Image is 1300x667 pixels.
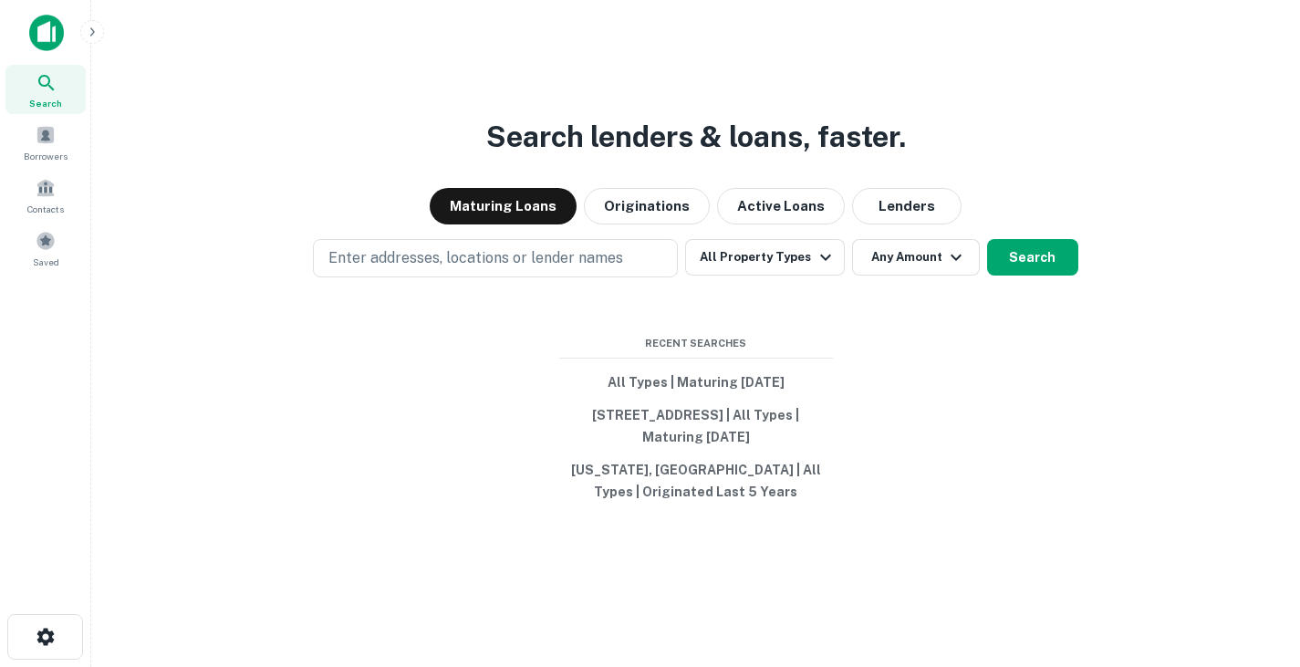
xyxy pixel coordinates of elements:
[717,188,845,224] button: Active Loans
[328,247,623,269] p: Enter addresses, locations or lender names
[987,239,1078,276] button: Search
[5,65,86,114] a: Search
[5,224,86,273] a: Saved
[430,188,577,224] button: Maturing Loans
[486,115,906,159] h3: Search lenders & loans, faster.
[5,171,86,220] a: Contacts
[559,336,833,351] span: Recent Searches
[313,239,678,277] button: Enter addresses, locations or lender names
[5,118,86,167] a: Borrowers
[29,15,64,51] img: capitalize-icon.png
[559,399,833,453] button: [STREET_ADDRESS] | All Types | Maturing [DATE]
[852,188,962,224] button: Lenders
[29,96,62,110] span: Search
[559,453,833,508] button: [US_STATE], [GEOGRAPHIC_DATA] | All Types | Originated Last 5 Years
[559,366,833,399] button: All Types | Maturing [DATE]
[1209,521,1300,609] iframe: Chat Widget
[24,149,68,163] span: Borrowers
[685,239,844,276] button: All Property Types
[852,239,980,276] button: Any Amount
[33,255,59,269] span: Saved
[584,188,710,224] button: Originations
[27,202,64,216] span: Contacts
